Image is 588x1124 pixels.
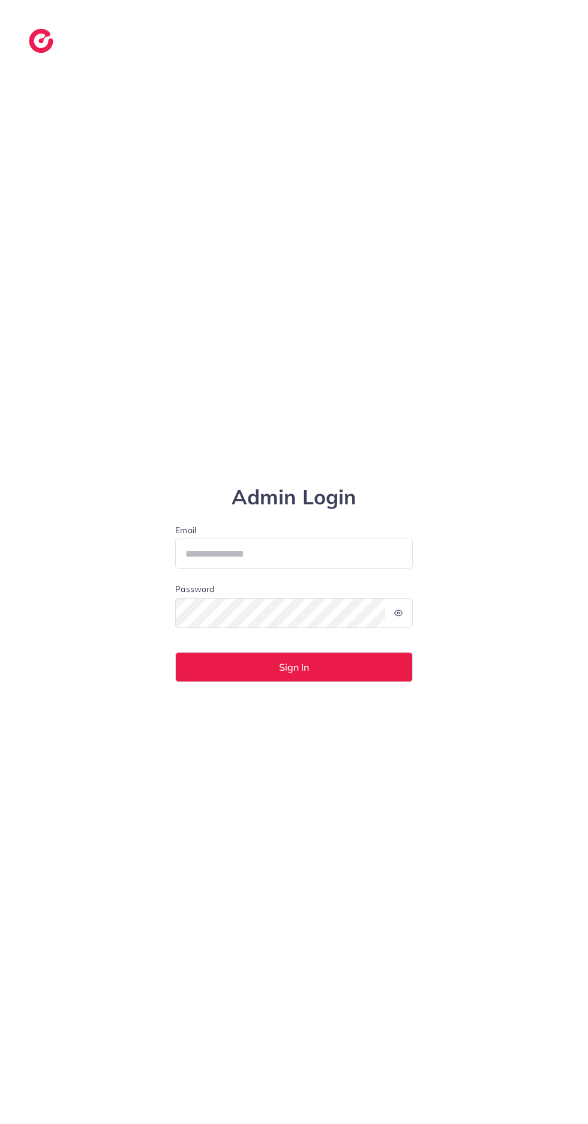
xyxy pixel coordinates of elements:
[175,652,413,682] button: Sign In
[175,485,413,510] h1: Admin Login
[279,662,309,672] span: Sign In
[175,583,214,595] label: Password
[175,524,413,536] label: Email
[29,29,53,53] img: logo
